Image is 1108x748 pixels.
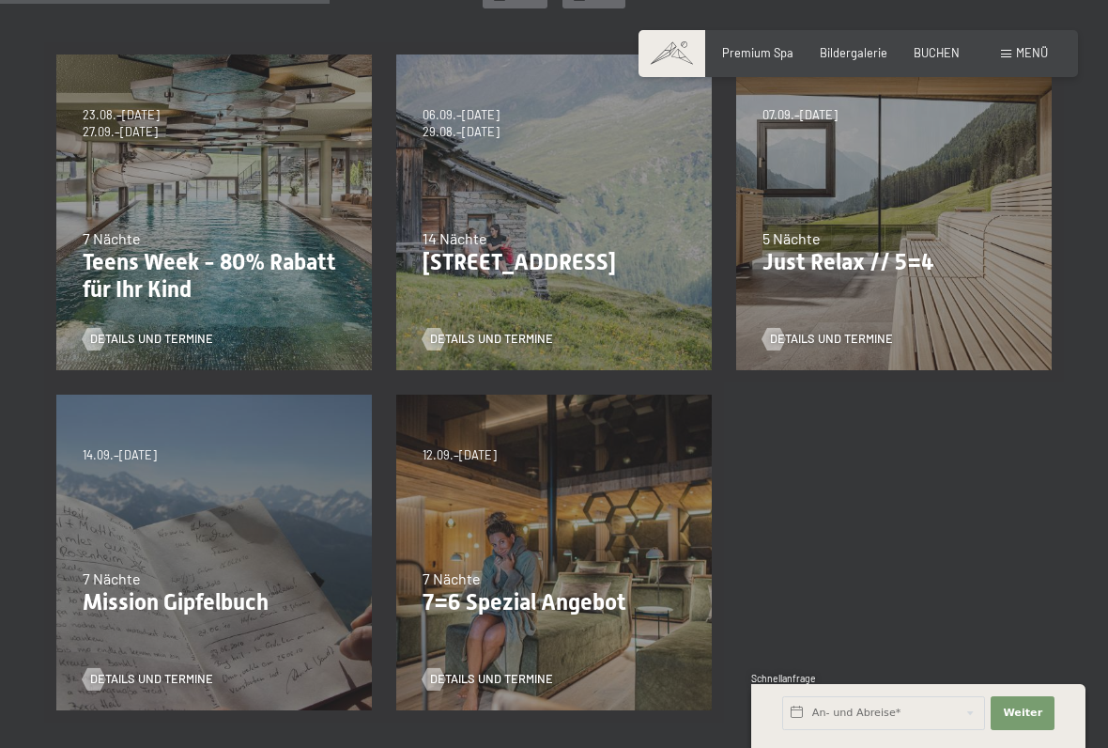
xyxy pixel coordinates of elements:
[762,331,893,348] a: Details und Termine
[83,124,160,141] span: 27.09.–[DATE]
[423,249,685,276] p: [STREET_ADDRESS]
[722,45,793,60] a: Premium Spa
[914,45,960,60] a: BUCHEN
[423,229,487,247] span: 14 Nächte
[83,671,213,688] a: Details und Termine
[423,331,553,348] a: Details und Termine
[991,696,1054,730] button: Weiter
[83,589,346,616] p: Mission Gipfelbuch
[423,124,500,141] span: 29.08.–[DATE]
[762,249,1025,276] p: Just Relax // 5=4
[430,671,553,688] span: Details und Termine
[770,331,893,348] span: Details und Termine
[751,673,816,684] span: Schnellanfrage
[820,45,887,60] a: Bildergalerie
[423,671,553,688] a: Details und Termine
[83,569,141,587] span: 7 Nächte
[762,107,838,124] span: 07.09.–[DATE]
[90,331,213,348] span: Details und Termine
[1003,706,1042,721] span: Weiter
[90,671,213,688] span: Details und Termine
[430,331,553,348] span: Details und Termine
[423,107,500,124] span: 06.09.–[DATE]
[423,589,685,616] p: 7=6 Spezial Angebot
[423,447,497,464] span: 12.09.–[DATE]
[762,229,821,247] span: 5 Nächte
[83,447,157,464] span: 14.09.–[DATE]
[1016,45,1048,60] span: Menü
[83,229,141,247] span: 7 Nächte
[83,107,160,124] span: 23.08.–[DATE]
[83,249,346,304] p: Teens Week - 80% Rabatt für Ihr Kind
[83,331,213,348] a: Details und Termine
[423,569,481,587] span: 7 Nächte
